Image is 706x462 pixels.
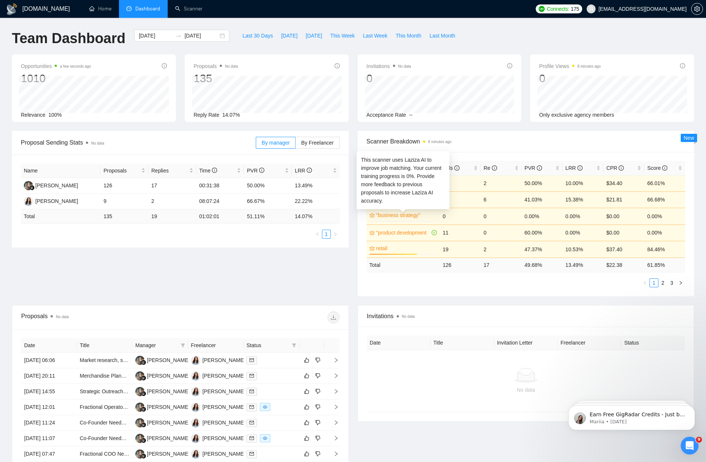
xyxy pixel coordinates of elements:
span: info-circle [307,168,312,173]
td: 49.68 % [522,258,562,272]
th: Replies [148,164,196,178]
th: Name [21,164,100,178]
span: No data [225,64,238,68]
img: LK [135,449,145,459]
span: No data [402,314,415,319]
p: Earn Free GigRadar Credits - Just by Sharing Your Story! 💬 Want more credits for sending proposal... [32,21,128,29]
span: -- [409,112,412,118]
a: LK[PERSON_NAME] [135,372,190,378]
a: JM[PERSON_NAME] [191,435,245,441]
a: Fractional COO Needed for Premium Coaching Brand & B2B Business [80,451,243,457]
td: 0.00% [644,208,685,224]
a: "product development [376,229,430,237]
button: setting [691,3,703,15]
li: 3 [667,278,676,287]
img: LK [135,356,145,365]
time: 8 minutes ago [577,64,601,68]
button: This Week [326,30,359,42]
span: Last Week [363,32,387,40]
span: crown [370,230,375,235]
span: left [643,281,647,285]
td: Total [21,209,100,224]
span: like [304,404,309,410]
span: info-circle [537,165,542,171]
img: upwork-logo.png [539,6,545,12]
button: like [302,356,311,365]
td: 66.68% [644,191,685,208]
td: 01:02:01 [196,209,244,224]
button: like [302,449,311,458]
div: [PERSON_NAME] [203,450,245,458]
span: No data [398,64,411,68]
button: dislike [313,371,322,380]
td: 13.49 % [562,258,603,272]
span: Profile Views [539,62,601,71]
span: Last 30 Days [242,32,273,40]
button: like [302,387,311,396]
li: Next Page [331,230,340,239]
button: [DATE] [302,30,326,42]
img: gigradar-bm.png [141,438,146,443]
span: swap-right [175,33,181,39]
span: 14.07% [222,112,240,118]
th: Manager [132,338,188,353]
td: 14.07 % [292,209,340,224]
td: 10.53% [562,241,603,258]
th: Status [621,336,685,350]
span: Re [484,165,497,171]
td: 0 [440,208,481,224]
img: JM [191,403,200,412]
span: crown [370,246,375,251]
td: 126 [100,178,148,194]
time: 8 minutes ago [428,140,452,144]
img: Profile image for Mariia [17,22,29,34]
div: [PERSON_NAME] [147,450,190,458]
span: like [304,357,309,363]
td: $ 22.38 [603,258,644,272]
button: like [302,418,311,427]
span: By manager [262,140,290,146]
button: like [302,371,311,380]
img: gigradar-bm.png [141,407,146,412]
td: 0.00% [562,224,603,241]
div: [PERSON_NAME] [147,356,190,364]
a: 1 [650,279,658,287]
li: 1 [649,278,658,287]
button: Last Week [359,30,391,42]
button: like [302,434,311,443]
button: left [641,278,649,287]
span: Replies [151,167,188,175]
a: retail [376,244,435,252]
span: right [678,281,683,285]
td: 00:31:38 [196,178,244,194]
li: Previous Page [313,230,322,239]
span: left [315,232,320,236]
span: filter [179,340,187,351]
td: 08:07:24 [196,194,244,209]
td: 0.00% [644,224,685,241]
span: [DATE] [281,32,297,40]
td: 9 [100,194,148,209]
td: 19 [148,209,196,224]
img: gigradar-bm.png [141,453,146,459]
span: filter [181,343,185,348]
img: JM [191,371,200,381]
span: Opportunities [21,62,91,71]
a: JM[PERSON_NAME] [191,357,245,363]
td: 22.22% [292,194,340,209]
span: dislike [315,373,320,379]
a: LK[PERSON_NAME] [135,419,190,425]
td: 66.67% [244,194,292,209]
div: Proposals [21,311,180,323]
td: Market research, strategy consulting and related basic modelling & presentation [77,353,133,368]
td: $34.40 [603,175,644,191]
li: Previous Page [641,278,649,287]
td: 0 [481,224,522,241]
th: Freelancer [188,338,244,353]
a: Co-Founder Needed for Men's Swimwear Start-Up [80,435,196,441]
span: check-circle [432,230,437,235]
span: like [304,435,309,441]
img: JM [24,197,33,206]
img: gigradar-bm.png [29,185,35,190]
a: "business strategy" [376,211,435,219]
